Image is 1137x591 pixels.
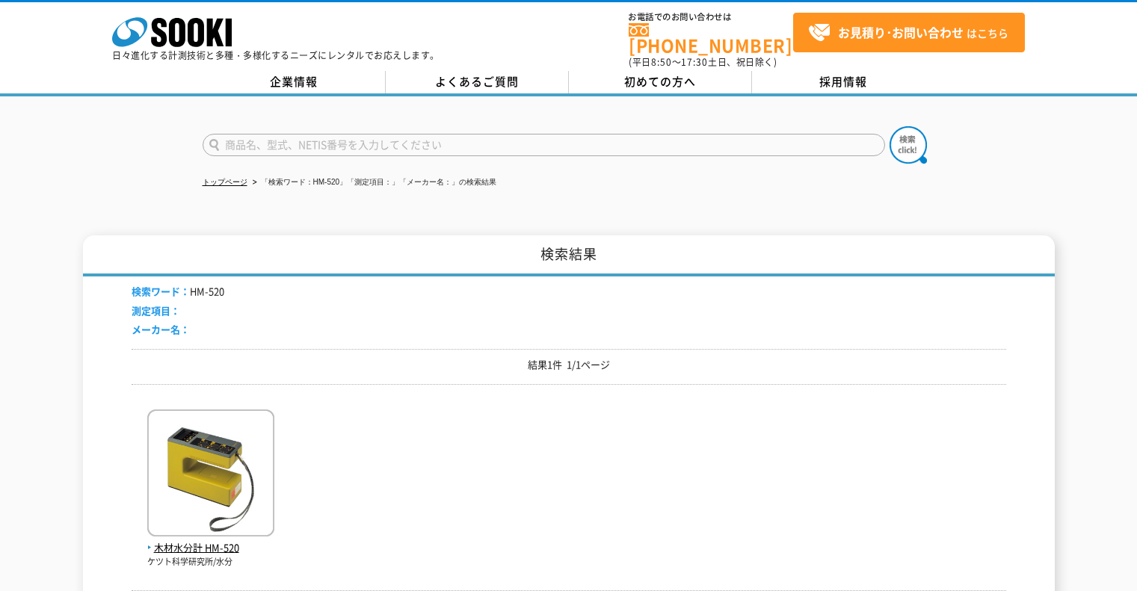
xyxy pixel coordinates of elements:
[681,55,708,69] span: 17:30
[132,284,224,300] li: HM-520
[147,556,274,569] p: ケツト科学研究所/水分
[112,51,440,60] p: 日々進化する計測技術と多種・多様化するニーズにレンタルでお応えします。
[147,525,274,556] a: 木材水分計 HM-520
[250,175,497,191] li: 「検索ワード：HM-520」「測定項目：」「メーカー名：」の検索結果
[132,284,190,298] span: 検索ワード：
[629,55,777,69] span: (平日 ～ 土日、祝日除く)
[651,55,672,69] span: 8:50
[203,134,885,156] input: 商品名、型式、NETIS番号を入力してください
[890,126,927,164] img: btn_search.png
[203,178,247,186] a: トップページ
[147,409,274,540] img: HM-520
[752,71,935,93] a: 採用情報
[203,71,386,93] a: 企業情報
[83,235,1055,276] h1: 検索結果
[808,22,1008,44] span: はこちら
[793,13,1025,52] a: お見積り･お問い合わせはこちら
[569,71,752,93] a: 初めての方へ
[147,540,274,556] span: 木材水分計 HM-520
[624,73,696,90] span: 初めての方へ
[838,23,964,41] strong: お見積り･お問い合わせ
[386,71,569,93] a: よくあるご質問
[132,322,190,336] span: メーカー名：
[629,23,793,54] a: [PHONE_NUMBER]
[132,303,180,318] span: 測定項目：
[629,13,793,22] span: お電話でのお問い合わせは
[132,357,1006,373] p: 結果1件 1/1ページ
